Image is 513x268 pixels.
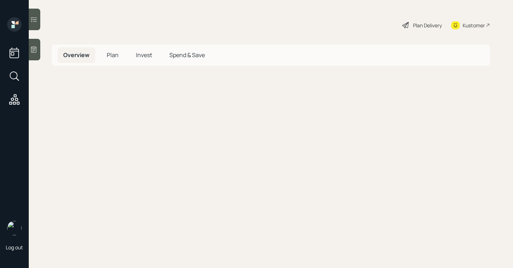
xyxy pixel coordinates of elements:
[6,244,23,251] div: Log out
[63,51,90,59] span: Overview
[169,51,205,59] span: Spend & Save
[107,51,119,59] span: Plan
[463,22,485,29] div: Kustomer
[413,22,442,29] div: Plan Delivery
[136,51,152,59] span: Invest
[7,221,22,235] img: retirable_logo.png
